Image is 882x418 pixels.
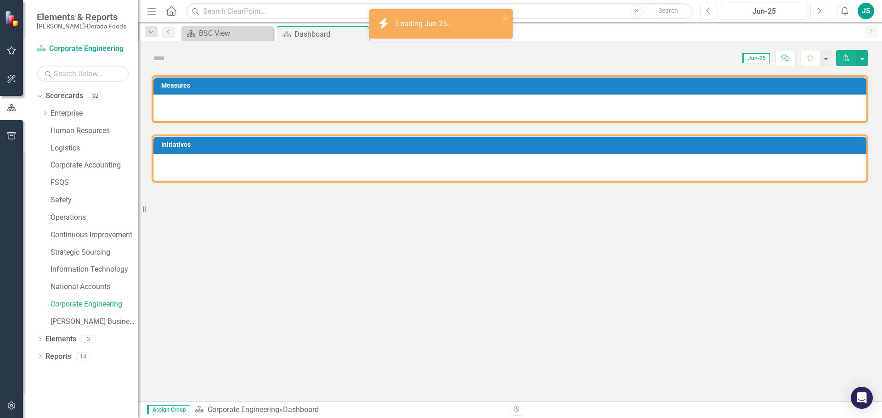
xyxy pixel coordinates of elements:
[147,405,190,414] span: Assign Group
[152,51,166,66] img: Not Defined
[294,28,367,40] div: Dashboard
[720,3,808,19] button: Jun-25
[51,195,138,206] a: Safety
[658,7,678,14] span: Search
[51,108,138,119] a: Enterprise
[37,44,129,54] a: Corporate Engineering
[161,141,862,148] h3: Initiatives
[5,11,21,27] img: ClearPoint Strategy
[186,3,693,19] input: Search ClearPoint...
[51,282,138,292] a: National Accounts
[208,405,279,414] a: Corporate Engineering
[645,5,691,17] button: Search
[51,126,138,136] a: Human Resources
[51,212,138,223] a: Operations
[51,230,138,240] a: Continuous Improvement
[199,28,271,39] div: BSC View
[37,66,129,82] input: Search Below...
[81,335,96,343] div: 3
[283,405,319,414] div: Dashboard
[858,3,874,19] button: JS
[45,91,83,101] a: Scorecards
[37,22,126,30] small: [PERSON_NAME]-Dorada Foods
[45,334,76,345] a: Elements
[184,28,271,39] a: BSC View
[76,352,90,360] div: 14
[51,178,138,188] a: FSQS
[195,405,503,415] div: »
[742,53,770,63] span: Jun-25
[503,13,509,23] button: close
[51,247,138,258] a: Strategic Sourcing
[51,264,138,275] a: Information Technology
[88,92,102,100] div: 32
[51,317,138,327] a: [PERSON_NAME] Business Unit
[51,299,138,310] a: Corporate Engineering
[51,143,138,154] a: Logistics
[161,82,862,89] h3: Measures
[723,6,805,17] div: Jun-25
[851,387,873,409] div: Open Intercom Messenger
[51,160,138,171] a: Corporate Accounting
[396,19,455,29] div: Loading Jun-25...
[37,11,126,22] span: Elements & Reports
[45,351,71,362] a: Reports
